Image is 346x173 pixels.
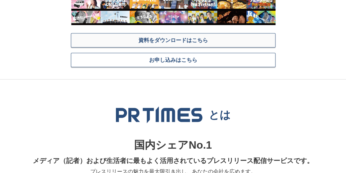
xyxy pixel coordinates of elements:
[209,108,231,121] p: とは
[23,154,324,167] p: メディア（記者）および生活者に最もよく活用されているプレスリリース配信サービスです。
[71,33,275,47] a: 資料をダウンロードはこちら
[138,37,208,43] span: 資料をダウンロードはこちら
[115,106,203,123] img: PR TIMES
[23,137,324,154] p: 国内シェアNo.1
[71,53,275,67] a: お申し込みはこちら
